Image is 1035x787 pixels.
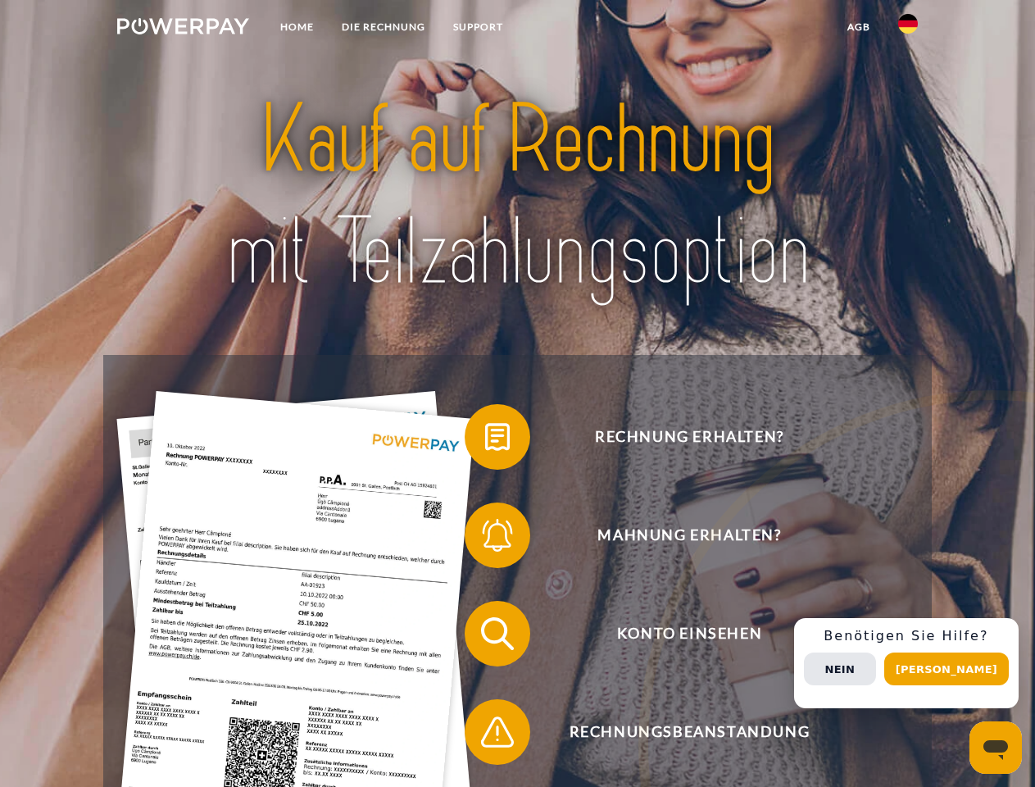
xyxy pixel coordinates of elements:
span: Rechnung erhalten? [488,404,890,470]
span: Rechnungsbeanstandung [488,699,890,765]
a: agb [833,12,884,42]
a: DIE RECHNUNG [328,12,439,42]
a: Home [266,12,328,42]
a: SUPPORT [439,12,517,42]
iframe: Schaltfläche zum Öffnen des Messaging-Fensters [969,721,1022,774]
div: Schnellhilfe [794,618,1019,708]
button: Konto einsehen [465,601,891,666]
h3: Benötigen Sie Hilfe? [804,628,1009,644]
span: Mahnung erhalten? [488,503,890,568]
img: qb_search.svg [477,613,518,654]
img: logo-powerpay-white.svg [117,18,249,34]
button: Rechnung erhalten? [465,404,891,470]
span: Konto einsehen [488,601,890,666]
img: title-powerpay_de.svg [157,79,878,314]
img: qb_bell.svg [477,515,518,556]
button: Nein [804,653,876,685]
button: [PERSON_NAME] [884,653,1009,685]
button: Rechnungsbeanstandung [465,699,891,765]
img: qb_bill.svg [477,416,518,457]
img: de [898,14,918,34]
button: Mahnung erhalten? [465,503,891,568]
img: qb_warning.svg [477,712,518,753]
